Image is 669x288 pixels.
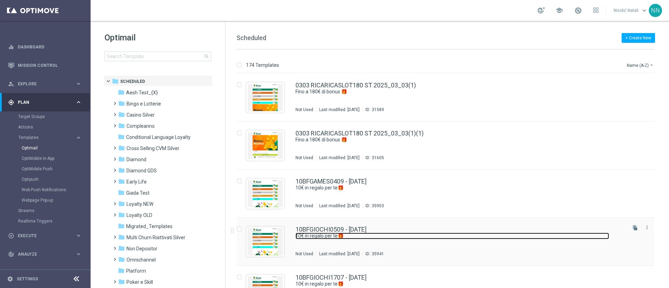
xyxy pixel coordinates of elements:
[75,232,82,239] i: keyboard_arrow_right
[230,122,668,170] div: Press SPACE to select this row.
[126,234,185,241] span: Multi Churn Riattivati Silver
[22,174,90,185] div: Optipush
[295,185,625,191] div: 10€ in regalo per te🎁
[17,277,38,281] a: Settings
[248,132,283,159] img: 31605.jpeg
[126,268,146,274] span: Platform
[8,81,75,87] div: Explore
[237,34,266,41] span: Scheduled
[644,225,650,230] i: more_vert
[8,233,75,239] div: Execute
[622,33,655,43] button: + Create New
[75,269,82,276] i: keyboard_arrow_right
[126,223,172,229] span: Migrated_Templates
[8,56,82,75] div: Mission Control
[8,44,82,50] button: equalizer Dashboard
[362,155,384,161] div: ID:
[295,88,625,95] div: Fino a 180€ di bonus 🎁​
[246,62,279,68] p: 174 Templates
[126,156,146,163] span: Diamond
[22,153,90,164] div: OptiMobile In-App
[316,155,362,161] div: Last modified: [DATE]
[126,179,147,185] span: Early Life
[112,78,119,85] i: folder
[126,112,155,118] span: Casino Silver
[118,211,125,218] i: folder
[118,156,125,163] i: folder
[18,38,82,56] a: Dashboard
[105,52,211,61] input: Search Template
[18,122,90,132] div: Actions
[126,257,156,263] span: Omnichannel
[118,100,125,107] i: folder
[118,189,125,196] i: folder
[22,177,72,182] a: Optipush
[18,124,72,130] a: Actions
[8,251,75,257] div: Analyze
[18,205,90,216] div: Streams
[372,155,384,161] div: 31605
[295,137,625,143] div: Fino a 180€ di bonus 🎁​
[295,107,313,112] div: Not Used
[22,195,90,205] div: Webpage Pop-up
[105,32,211,43] h1: Optimail
[118,256,125,263] i: folder
[295,233,625,239] div: 10€ in regalo per te🎁
[640,7,648,14] span: keyboard_arrow_down
[295,130,424,137] a: 0303 RICARICASLOT180 ST 2025_03_03(1)(1)
[8,233,82,239] button: play_circle_outline Execute keyboard_arrow_right
[118,234,125,241] i: folder
[118,89,125,96] i: folder
[8,81,14,87] i: person_search
[295,281,609,287] a: 10€ in regalo per te🎁
[18,82,75,86] span: Explore
[8,100,82,105] div: gps_fixed Plan keyboard_arrow_right
[8,251,82,257] button: track_changes Analyze keyboard_arrow_right
[631,223,640,232] button: file_copy
[18,100,75,104] span: Plan
[372,251,384,257] div: 35941
[295,155,313,161] div: Not Used
[295,203,313,209] div: Not Used
[22,197,72,203] a: Webpage Pop-up
[649,4,662,17] div: NN
[18,135,82,140] div: Templates keyboard_arrow_right
[230,73,668,122] div: Press SPACE to select this row.
[18,135,75,140] div: Templates
[126,101,161,107] span: Bingo e Lotterie
[120,78,145,85] span: Scheduled
[248,180,283,207] img: 35903.jpeg
[18,218,72,224] a: Realtime Triggers
[118,167,125,174] i: folder
[75,134,82,141] i: keyboard_arrow_right
[126,134,191,140] span: Conditional Language Loyalty
[18,56,82,75] a: Mission Control
[75,80,82,87] i: keyboard_arrow_right
[22,185,90,195] div: Web Push Notifications
[75,251,82,257] i: keyboard_arrow_right
[248,84,283,111] img: 31589.jpeg
[18,234,75,238] span: Execute
[118,245,125,252] i: folder
[8,38,82,56] div: Dashboard
[8,81,82,87] button: person_search Explore keyboard_arrow_right
[126,168,157,174] span: Diamond GDS
[118,122,125,129] i: folder
[295,82,416,88] a: 0303 RICARICASLOT180 ST 2025_03_03(1)
[75,99,82,106] i: keyboard_arrow_right
[126,145,179,151] span: Cross Selling CVM Silver
[632,225,638,231] i: file_copy
[295,251,313,257] div: Not Used
[22,164,90,174] div: OptiMobile Push
[362,251,384,257] div: ID:
[372,107,384,112] div: 31589
[7,276,13,282] i: settings
[8,251,14,257] i: track_changes
[118,223,125,229] i: folder
[230,170,668,218] div: Press SPACE to select this row.
[18,111,90,122] div: Target Groups
[555,7,563,14] span: school
[22,143,90,153] div: Optimail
